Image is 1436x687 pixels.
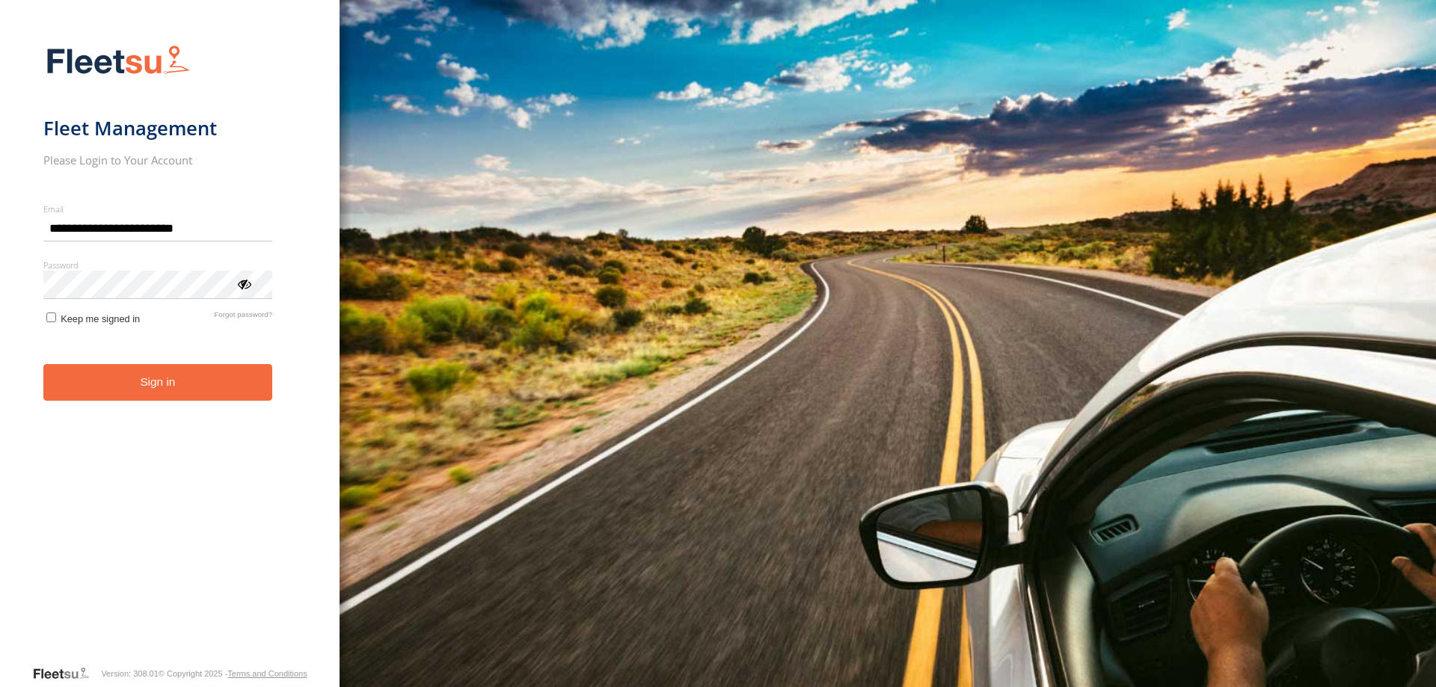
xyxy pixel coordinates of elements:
[236,276,251,291] div: ViewPassword
[32,666,101,681] a: Visit our Website
[43,116,273,141] h1: Fleet Management
[214,310,272,324] a: Forgot password?
[61,313,140,324] span: Keep me signed in
[43,203,273,215] label: Email
[43,36,297,665] form: main
[43,153,273,167] h2: Please Login to Your Account
[46,312,56,322] input: Keep me signed in
[159,669,307,678] div: © Copyright 2025 -
[227,669,307,678] a: Terms and Conditions
[101,669,158,678] div: Version: 308.01
[43,42,193,80] img: Fleetsu
[43,259,273,271] label: Password
[43,364,273,401] button: Sign in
